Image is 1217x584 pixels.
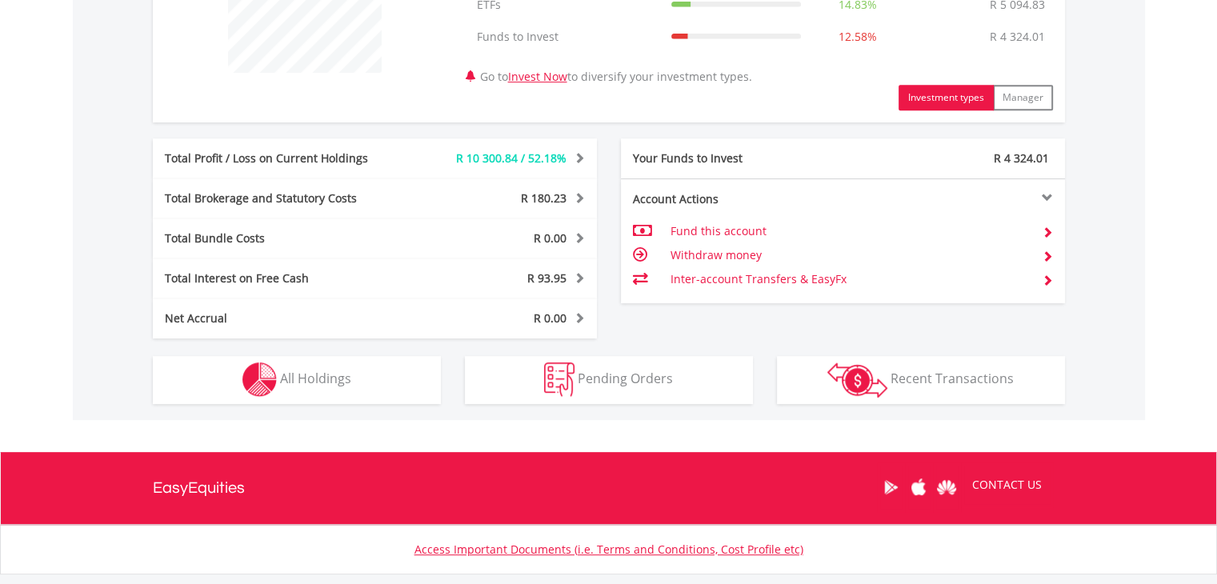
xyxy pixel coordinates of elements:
[153,452,245,524] a: EasyEquities
[578,370,673,387] span: Pending Orders
[891,370,1014,387] span: Recent Transactions
[242,362,277,397] img: holdings-wht.png
[621,191,843,207] div: Account Actions
[153,356,441,404] button: All Holdings
[670,243,1029,267] td: Withdraw money
[153,190,412,206] div: Total Brokerage and Statutory Costs
[153,310,412,326] div: Net Accrual
[993,85,1053,110] button: Manager
[961,462,1053,507] a: CONTACT US
[465,356,753,404] button: Pending Orders
[456,150,566,166] span: R 10 300.84 / 52.18%
[280,370,351,387] span: All Holdings
[670,219,1029,243] td: Fund this account
[508,69,567,84] a: Invest Now
[670,267,1029,291] td: Inter-account Transfers & EasyFx
[994,150,1049,166] span: R 4 324.01
[527,270,566,286] span: R 93.95
[153,150,412,166] div: Total Profit / Loss on Current Holdings
[469,21,663,53] td: Funds to Invest
[777,356,1065,404] button: Recent Transactions
[544,362,574,397] img: pending_instructions-wht.png
[933,462,961,512] a: Huawei
[621,150,843,166] div: Your Funds to Invest
[827,362,887,398] img: transactions-zar-wht.png
[809,21,907,53] td: 12.58%
[982,21,1053,53] td: R 4 324.01
[414,542,803,557] a: Access Important Documents (i.e. Terms and Conditions, Cost Profile etc)
[899,85,994,110] button: Investment types
[534,230,566,246] span: R 0.00
[521,190,566,206] span: R 180.23
[153,230,412,246] div: Total Bundle Costs
[534,310,566,326] span: R 0.00
[153,270,412,286] div: Total Interest on Free Cash
[877,462,905,512] a: Google Play
[905,462,933,512] a: Apple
